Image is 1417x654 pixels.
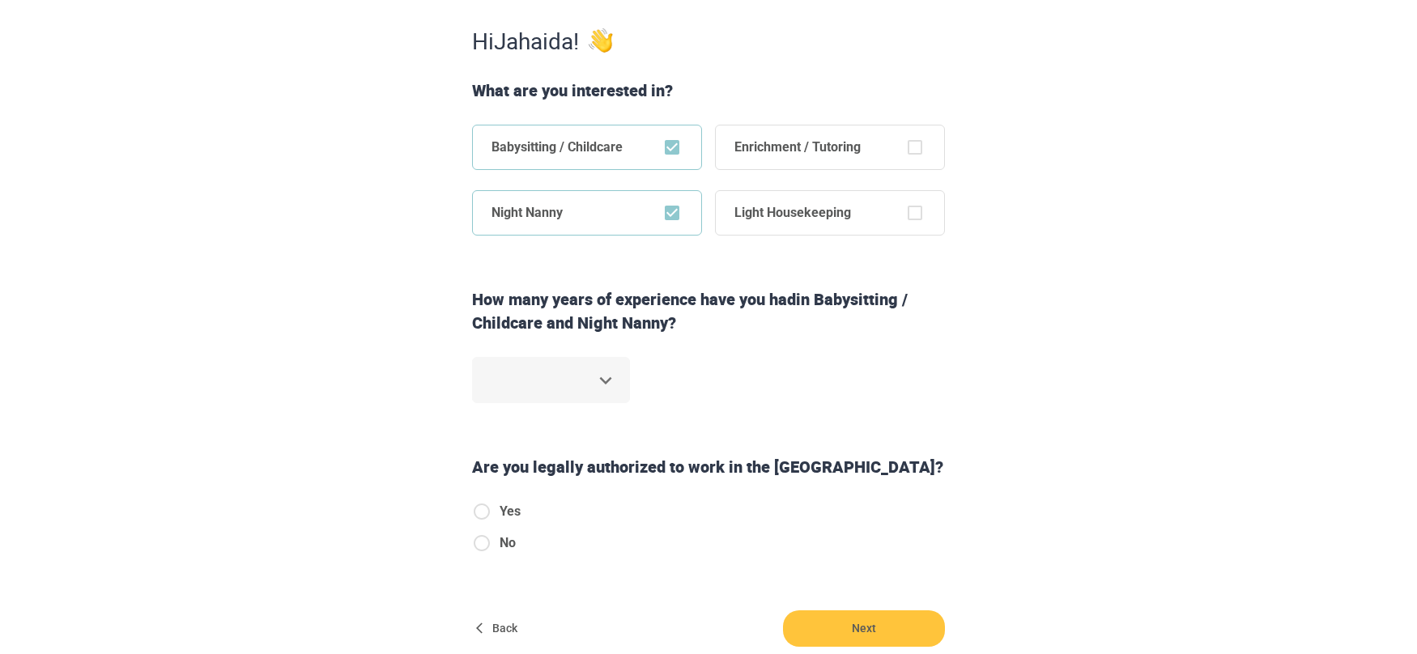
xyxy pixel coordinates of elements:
[472,357,630,403] div: ​
[715,125,880,170] span: Enrichment / Tutoring
[472,502,534,565] div: authorizedToWorkInUS
[466,456,951,479] div: Are you legally authorized to work in the [GEOGRAPHIC_DATA]?
[500,502,521,521] span: Yes
[472,190,582,236] span: Night Nanny
[783,610,945,647] button: Next
[472,610,524,647] button: Back
[472,125,642,170] span: Babysitting / Childcare
[466,24,951,57] div: Hi Jahaida !
[500,533,516,553] span: No
[466,79,951,103] div: What are you interested in?
[715,190,870,236] span: Light Housekeeping
[466,288,951,334] div: How many years of experience have you had in Babysitting / Childcare and Night Nanny ?
[589,28,613,53] img: undo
